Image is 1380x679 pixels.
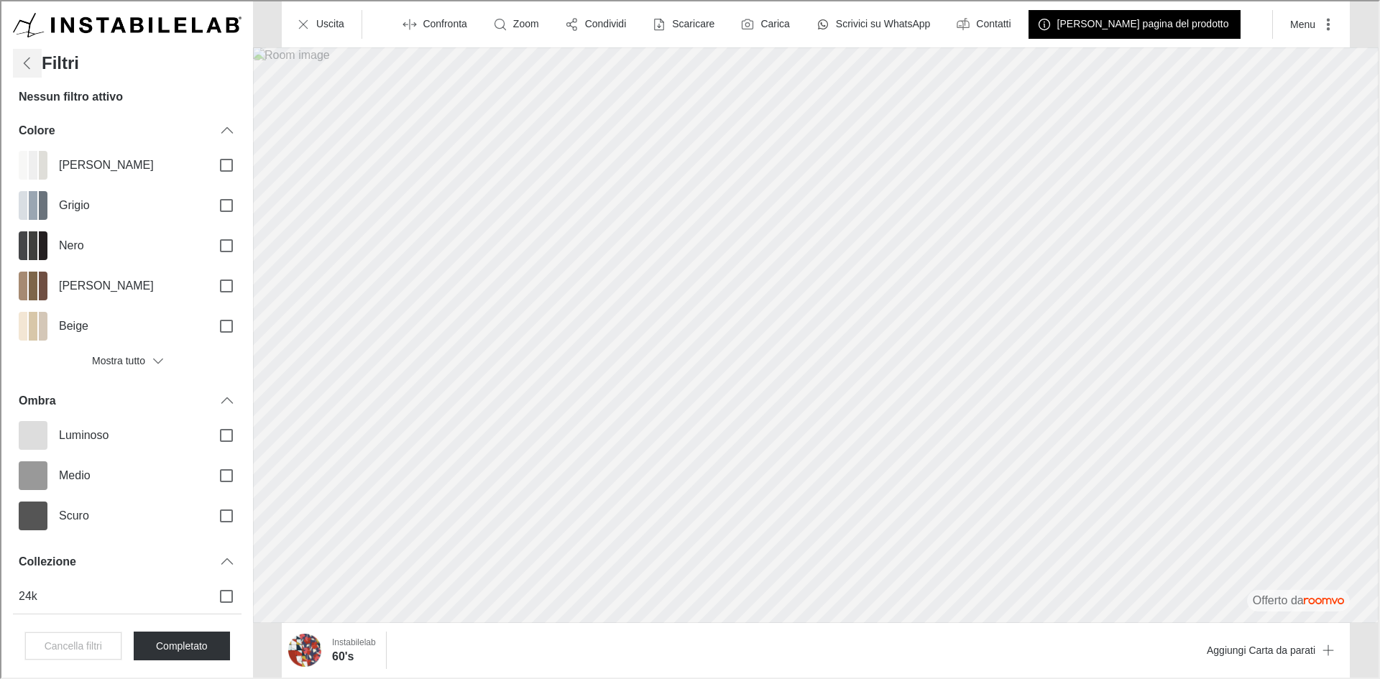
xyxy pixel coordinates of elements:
[57,236,198,252] span: Nero
[326,632,379,666] button: Show details for 60's
[287,632,320,665] img: 60's
[11,546,240,575] div: Collezione
[1056,16,1228,30] p: [PERSON_NAME] pagina del prodotto
[1027,9,1239,37] button: [PERSON_NAME] pagina del prodotto
[642,9,724,37] button: Scaricare
[11,115,240,144] div: Colore
[57,196,198,212] span: Grigio
[512,16,538,30] p: Zoom
[11,11,240,36] a: Vai al sito web di Instabilelab .
[40,52,78,73] h4: Filtri
[57,317,198,333] span: Beige
[11,345,240,374] button: Mostra tutto
[17,121,217,137] div: Colore
[11,47,240,676] div: Filters menu
[759,16,788,30] label: Carica
[286,9,354,37] button: Uscita
[946,9,1021,37] button: Contatti
[483,9,549,37] button: Zoom room image
[555,9,637,37] button: Condividi
[806,9,940,37] button: Scrivici su WhatsApp
[730,9,799,37] button: Carica una foto della tua stanza
[315,16,343,30] p: Uscita
[671,16,713,30] p: Scaricare
[17,392,217,407] div: Ombra
[1194,634,1343,663] button: Aggiungi Carta da parati
[17,553,217,568] div: Collezione
[1251,591,1343,607] div: Il visualizzatore è fornito da Roomvo.
[392,9,477,37] button: Enter compare mode
[331,647,374,663] h6: 60's
[11,11,240,36] img: Logo representing Instabilelab.
[132,630,229,659] button: Close the filters menu
[584,16,625,30] p: Condividi
[57,277,198,292] span: [PERSON_NAME]
[17,88,121,103] h6: Nessun filtro attivo
[1277,9,1343,37] button: More actions
[834,16,929,30] p: Scrivici su WhatsApp
[331,634,374,647] p: Instabilelab
[975,16,1009,30] p: Contatti
[421,16,465,30] p: Confronta
[11,385,240,414] div: Ombra
[57,466,198,482] span: Medio
[17,587,198,603] span: 24k
[57,507,198,522] span: Scuro
[1302,596,1343,603] img: roomvo_wordmark.svg
[57,156,198,172] span: [PERSON_NAME]
[57,426,198,442] span: Luminoso
[1251,591,1343,607] p: Offerto da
